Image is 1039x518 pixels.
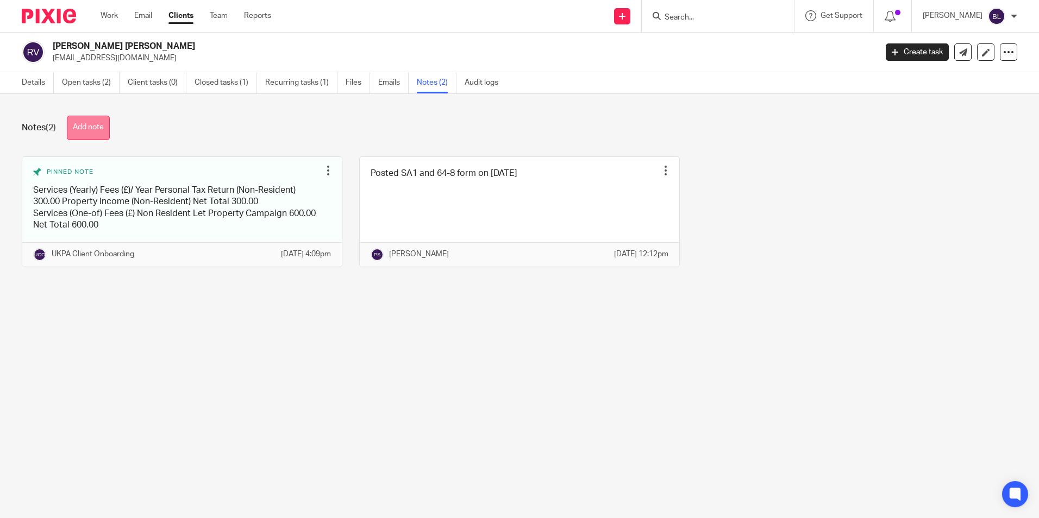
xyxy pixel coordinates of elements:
p: [PERSON_NAME] [923,10,982,21]
a: Clients [168,10,193,21]
img: svg%3E [22,41,45,64]
a: Details [22,72,54,93]
img: svg%3E [988,8,1005,25]
span: Get Support [821,12,862,20]
a: Files [346,72,370,93]
span: (2) [46,123,56,132]
p: [DATE] 4:09pm [281,249,331,260]
a: Open tasks (2) [62,72,120,93]
p: [PERSON_NAME] [389,249,449,260]
a: Emails [378,72,409,93]
a: Audit logs [465,72,506,93]
a: Work [101,10,118,21]
img: svg%3E [33,248,46,261]
div: Pinned note [33,168,320,176]
a: Email [134,10,152,21]
p: [DATE] 12:12pm [614,249,668,260]
h1: Notes [22,122,56,134]
a: Team [210,10,228,21]
input: Search [664,13,761,23]
h2: [PERSON_NAME] [PERSON_NAME] [53,41,706,52]
img: Pixie [22,9,76,23]
a: Closed tasks (1) [195,72,257,93]
img: svg%3E [371,248,384,261]
a: Reports [244,10,271,21]
p: UKPA Client Onboarding [52,249,134,260]
a: Create task [886,43,949,61]
a: Recurring tasks (1) [265,72,337,93]
button: Add note [67,116,110,140]
a: Client tasks (0) [128,72,186,93]
a: Notes (2) [417,72,456,93]
p: [EMAIL_ADDRESS][DOMAIN_NAME] [53,53,869,64]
